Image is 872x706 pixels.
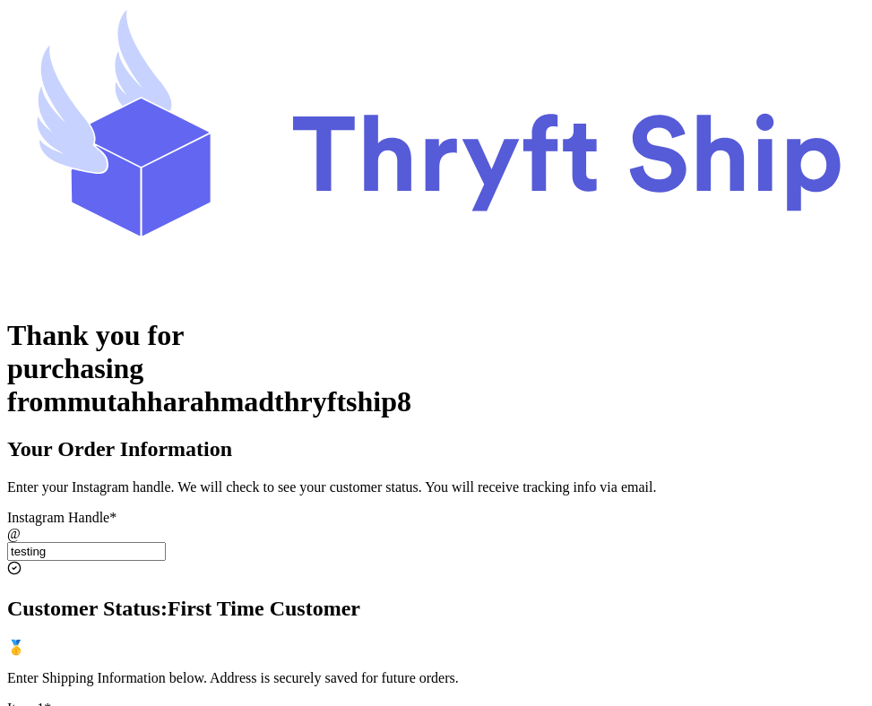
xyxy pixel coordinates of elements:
[7,319,865,418] h1: Thank you for purchasing from
[168,597,360,620] span: First Time Customer
[67,385,411,418] span: mutahharahmadthryftship8
[7,510,117,525] label: Instagram Handle
[7,526,865,542] div: @
[7,640,25,655] span: 🥇
[7,479,865,495] p: Enter your Instagram handle. We will check to see your customer status. You will receive tracking...
[7,597,168,620] span: Customer Status:
[7,670,865,686] p: Enter Shipping Information below. Address is securely saved for future orders.
[7,437,865,461] h2: Your Order Information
